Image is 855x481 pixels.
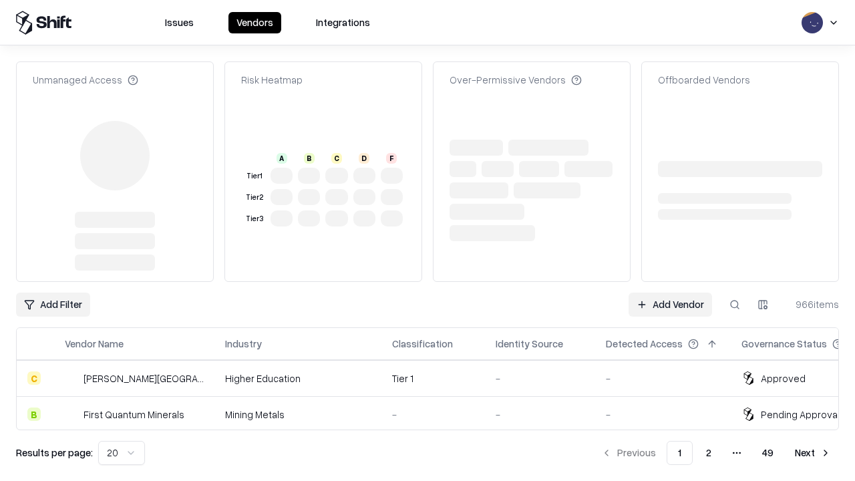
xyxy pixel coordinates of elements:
[225,337,262,351] div: Industry
[667,441,693,465] button: 1
[606,371,720,385] div: -
[16,446,93,460] p: Results per page:
[450,73,582,87] div: Over-Permissive Vendors
[695,441,722,465] button: 2
[392,337,453,351] div: Classification
[277,153,287,164] div: A
[27,371,41,385] div: C
[761,371,806,385] div: Approved
[83,408,184,422] div: First Quantum Minerals
[787,441,839,465] button: Next
[496,337,563,351] div: Identity Source
[65,408,78,421] img: First Quantum Minerals
[244,192,265,203] div: Tier 2
[496,408,584,422] div: -
[359,153,369,164] div: D
[593,441,839,465] nav: pagination
[308,12,378,33] button: Integrations
[241,73,303,87] div: Risk Heatmap
[304,153,315,164] div: B
[157,12,202,33] button: Issues
[629,293,712,317] a: Add Vendor
[225,371,371,385] div: Higher Education
[392,371,474,385] div: Tier 1
[65,371,78,385] img: Reichman University
[33,73,138,87] div: Unmanaged Access
[244,213,265,224] div: Tier 3
[16,293,90,317] button: Add Filter
[331,153,342,164] div: C
[228,12,281,33] button: Vendors
[386,153,397,164] div: F
[761,408,840,422] div: Pending Approval
[606,337,683,351] div: Detected Access
[741,337,827,351] div: Governance Status
[606,408,720,422] div: -
[244,170,265,182] div: Tier 1
[83,371,204,385] div: [PERSON_NAME][GEOGRAPHIC_DATA]
[751,441,784,465] button: 49
[65,337,124,351] div: Vendor Name
[225,408,371,422] div: Mining Metals
[27,408,41,421] div: B
[496,371,584,385] div: -
[658,73,750,87] div: Offboarded Vendors
[786,297,839,311] div: 966 items
[392,408,474,422] div: -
